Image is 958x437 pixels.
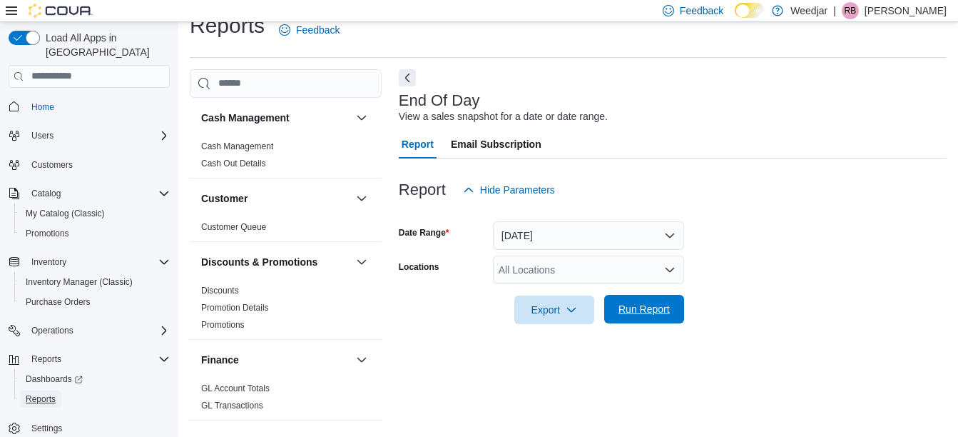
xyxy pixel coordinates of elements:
[399,109,608,124] div: View a sales snapshot for a date or date range.
[20,205,111,222] a: My Catalog (Classic)
[201,285,239,296] span: Discounts
[399,227,449,238] label: Date Range
[20,371,88,388] a: Dashboards
[201,303,269,313] a: Promotion Details
[353,253,370,271] button: Discounts & Promotions
[201,221,266,233] span: Customer Queue
[664,264,676,276] button: Open list of options
[618,302,670,316] span: Run Report
[31,353,61,365] span: Reports
[26,253,170,271] span: Inventory
[20,225,75,242] a: Promotions
[201,400,263,411] span: GL Transactions
[26,127,170,144] span: Users
[296,23,340,37] span: Feedback
[353,109,370,126] button: Cash Management
[20,391,61,408] a: Reports
[26,98,170,116] span: Home
[201,191,248,206] h3: Customer
[201,302,269,313] span: Promotion Details
[14,223,175,243] button: Promotions
[26,351,67,368] button: Reports
[399,69,416,86] button: Next
[201,255,317,269] h3: Discounts & Promotions
[26,322,170,339] span: Operations
[26,156,170,174] span: Customers
[26,99,60,116] a: Home
[845,2,857,19] span: RB
[20,205,170,222] span: My Catalog (Classic)
[20,293,96,311] a: Purchase Orders
[680,4,723,18] span: Feedback
[31,130,53,141] span: Users
[20,293,170,311] span: Purchase Orders
[26,322,79,339] button: Operations
[14,204,175,223] button: My Catalog (Classic)
[190,282,382,339] div: Discounts & Promotions
[26,185,66,202] button: Catalog
[14,292,175,312] button: Purchase Orders
[3,126,175,146] button: Users
[201,401,263,411] a: GL Transactions
[20,273,170,291] span: Inventory Manager (Classic)
[3,184,175,204] button: Catalog
[201,353,350,367] button: Finance
[201,353,239,367] h3: Finance
[20,371,170,388] span: Dashboards
[26,185,170,202] span: Catalog
[833,2,836,19] p: |
[26,393,56,405] span: Reports
[493,221,684,250] button: [DATE]
[20,273,138,291] a: Inventory Manager (Classic)
[14,389,175,409] button: Reports
[201,383,270,393] a: GL Account Totals
[514,296,594,324] button: Export
[735,3,765,18] input: Dark Mode
[3,349,175,369] button: Reports
[31,101,54,113] span: Home
[190,380,382,420] div: Finance
[790,2,827,19] p: Weedjar
[842,2,859,19] div: Rose Bourgault
[26,373,83,385] span: Dashboards
[31,188,61,199] span: Catalog
[201,111,290,125] h3: Cash Management
[20,391,170,408] span: Reports
[26,276,133,288] span: Inventory Manager (Classic)
[523,296,586,324] span: Export
[31,325,73,336] span: Operations
[201,286,239,296] a: Discounts
[14,369,175,389] a: Dashboards
[29,4,93,18] img: Cova
[402,130,434,159] span: Report
[457,176,561,204] button: Hide Parameters
[26,419,170,437] span: Settings
[26,420,68,437] a: Settings
[14,272,175,292] button: Inventory Manager (Classic)
[31,256,66,268] span: Inventory
[26,228,69,239] span: Promotions
[26,127,59,144] button: Users
[26,156,78,174] a: Customers
[273,16,345,44] a: Feedback
[399,92,480,109] h3: End Of Day
[201,111,350,125] button: Cash Management
[40,31,170,59] span: Load All Apps in [GEOGRAPHIC_DATA]
[201,191,350,206] button: Customer
[201,320,245,330] a: Promotions
[3,321,175,341] button: Operations
[201,159,266,169] a: Cash Out Details
[399,261,439,273] label: Locations
[353,190,370,207] button: Customer
[26,253,72,271] button: Inventory
[20,225,170,242] span: Promotions
[3,252,175,272] button: Inventory
[190,138,382,178] div: Cash Management
[735,18,735,19] span: Dark Mode
[3,154,175,175] button: Customers
[201,141,273,152] span: Cash Management
[31,159,73,171] span: Customers
[451,130,541,159] span: Email Subscription
[353,351,370,368] button: Finance
[26,296,91,308] span: Purchase Orders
